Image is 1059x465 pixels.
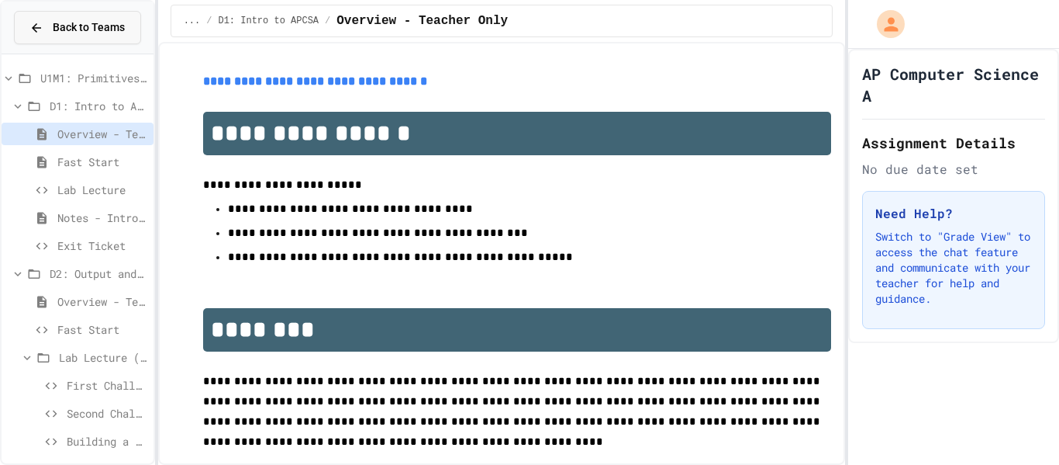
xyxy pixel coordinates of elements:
span: U1M1: Primitives, Variables, Basic I/O [40,70,147,86]
span: D2: Output and Compiling Code [50,265,147,282]
span: Back to Teams [53,19,125,36]
span: First Challenge - Manual Column Alignment [67,377,147,394]
h1: AP Computer Science A [862,63,1045,106]
span: / [325,15,330,27]
span: Lab Lecture (20 mins) [59,349,147,366]
span: / [206,15,212,27]
span: Fast Start [57,154,147,170]
span: Fast Start [57,321,147,338]
span: D1: Intro to APCSA [50,98,147,114]
p: Switch to "Grade View" to access the chat feature and communicate with your teacher for help and ... [875,229,1032,307]
span: Lab Lecture [57,182,147,198]
div: No due date set [862,160,1045,179]
span: Exit Ticket [57,238,147,254]
span: Second Challenge - Special Characters [67,405,147,422]
span: ... [184,15,201,27]
span: Overview - Teacher Only [57,293,147,310]
button: Back to Teams [14,11,141,44]
div: My Account [861,6,909,42]
span: Building a Rocket (ASCII Art) [67,433,147,449]
span: Notes - Introduction to Java Programming [57,210,147,226]
span: D1: Intro to APCSA [218,15,319,27]
span: Overview - Teacher Only [57,126,147,142]
span: Overview - Teacher Only [336,12,508,30]
h2: Assignment Details [862,132,1045,154]
h3: Need Help? [875,204,1032,223]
